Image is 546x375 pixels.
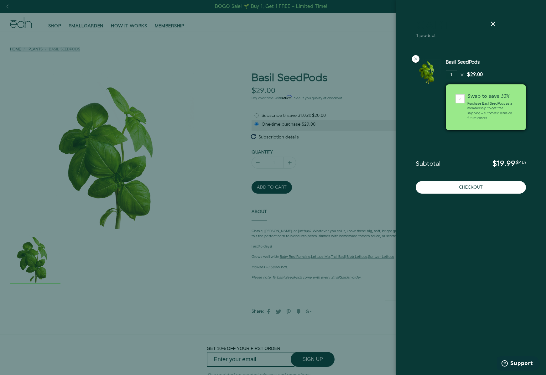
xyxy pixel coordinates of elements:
a: Basil SeedPods [446,59,480,65]
span: product [419,33,436,39]
div: Swap to save 30% [467,94,516,99]
img: Basil SeedPods [416,59,441,84]
span: 1 [416,33,418,39]
span: $19.99 [492,159,515,169]
div: $29.00 [467,71,483,79]
span: $9.01 [515,159,526,166]
p: Purchase Basil SeedPods as a membership to get free shipping + automatic refills on future orders [467,102,516,121]
a: Cart [416,20,451,31]
div: ✓ [455,94,465,103]
button: Checkout [416,181,526,194]
span: Subtotal [416,160,440,168]
iframe: Opens a widget where you can find more information [497,356,540,372]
